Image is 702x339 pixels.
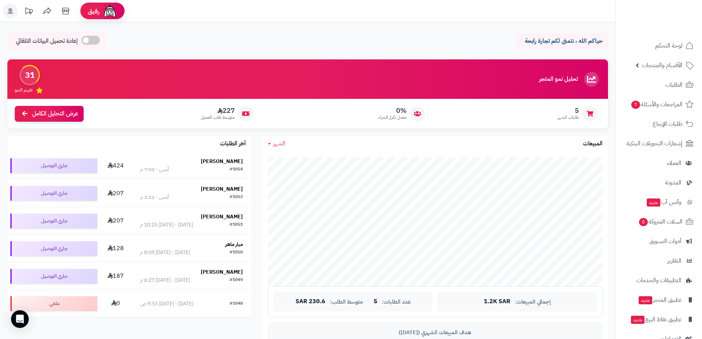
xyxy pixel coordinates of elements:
[230,221,243,229] div: #1051
[653,119,682,129] span: طلبات الإرجاع
[620,311,698,328] a: تطبيق نقاط البيعجديد
[642,60,682,70] span: الأقسام والمنتجات
[330,299,363,305] span: متوسط الطلب:
[10,158,97,173] div: جاري التوصيل
[638,295,681,305] span: تطبيق المتجر
[515,299,551,305] span: إجمالي المبيعات:
[201,107,235,115] span: 227
[140,277,190,284] div: [DATE] - [DATE] 6:27 م
[100,207,132,235] td: 207
[100,152,132,179] td: 424
[10,214,97,228] div: جاري التوصيل
[636,275,681,286] span: التطبيقات والخدمات
[140,194,169,201] div: أمس - 3:22 م
[631,316,645,324] span: جديد
[201,268,243,276] strong: [PERSON_NAME]
[638,217,682,227] span: السلات المتروكة
[620,37,698,55] a: لوحة التحكم
[378,114,406,121] span: معدل تكرار الشراء
[620,271,698,289] a: التطبيقات والخدمات
[274,329,597,336] div: هدف المبيعات الشهري ([DATE])
[10,296,97,311] div: ملغي
[230,166,243,173] div: #1054
[382,299,411,305] span: عدد الطلبات:
[10,269,97,284] div: جاري التوصيل
[647,198,660,207] span: جديد
[273,139,285,148] span: الشهر
[140,249,190,256] div: [DATE] - [DATE] 8:09 م
[296,298,325,305] span: 230.6 SAR
[367,299,369,304] span: |
[620,291,698,309] a: تطبيق المتجرجديد
[646,197,681,207] span: وآتس آب
[230,300,243,308] div: #1048
[10,241,97,256] div: جاري التوصيل
[667,158,681,168] span: العملاء
[140,300,193,308] div: [DATE] - [DATE] 9:53 ص
[10,186,97,201] div: جاري التوصيل
[378,107,406,115] span: 0%
[630,314,681,325] span: تطبيق نقاط البيع
[655,41,682,51] span: لوحة التحكم
[558,114,579,121] span: طلبات الشهر
[626,138,682,149] span: إشعارات التحويلات البنكية
[230,277,243,284] div: #1049
[100,263,132,290] td: 187
[620,232,698,250] a: أدوات التسويق
[220,141,246,147] h3: آخر الطلبات
[88,7,99,15] span: رفيق
[32,110,78,118] span: عرض التحليل الكامل
[100,180,132,207] td: 207
[631,99,682,110] span: المراجعات والأسئلة
[225,241,243,248] strong: ميار ماهر
[100,235,132,262] td: 128
[583,141,603,147] h3: المبيعات
[15,87,32,93] span: تقييم النمو
[639,296,652,304] span: جديد
[521,37,603,45] p: حياكم الله ، نتمنى لكم تجارة رابحة
[20,4,38,20] a: تحديثات المنصة
[15,106,84,122] a: عرض التحليل الكامل
[140,221,193,229] div: [DATE] - [DATE] 10:25 م
[665,177,681,188] span: المدونة
[539,76,578,83] h3: تحليل نمو المتجر
[620,154,698,172] a: العملاء
[11,310,29,328] div: Open Intercom Messenger
[268,139,285,148] a: الشهر
[558,107,579,115] span: 5
[620,174,698,191] a: المدونة
[620,213,698,231] a: السلات المتروكة0
[620,115,698,133] a: طلبات الإرجاع
[201,114,235,121] span: متوسط طلب العميل
[620,252,698,270] a: التقارير
[620,193,698,211] a: وآتس آبجديد
[201,158,243,165] strong: [PERSON_NAME]
[16,37,78,45] span: إعادة تحميل البيانات التلقائي
[230,249,243,256] div: #1050
[620,76,698,94] a: الطلبات
[652,6,695,21] img: logo-2.png
[140,166,169,173] div: أمس - 7:50 م
[102,4,117,18] img: ai-face.png
[667,256,681,266] span: التقارير
[620,96,698,113] a: المراجعات والأسئلة7
[666,80,682,90] span: الطلبات
[484,298,510,305] span: 1.2K SAR
[620,135,698,152] a: إشعارات التحويلات البنكية
[639,218,648,226] span: 0
[230,194,243,201] div: #1053
[201,213,243,221] strong: [PERSON_NAME]
[631,100,640,109] span: 7
[100,290,132,317] td: 0
[374,298,377,305] span: 5
[201,185,243,193] strong: [PERSON_NAME]
[649,236,681,246] span: أدوات التسويق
